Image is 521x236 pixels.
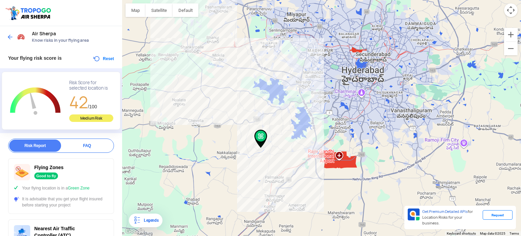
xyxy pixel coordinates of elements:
button: Zoom out [504,42,518,55]
img: ic_nofly.svg [14,164,30,180]
button: Show satellite imagery [146,3,173,17]
img: ic_tgdronemaps.svg [5,5,53,21]
div: Your flying location is in a [14,185,108,191]
g: Chart [7,80,64,123]
span: Know risks in your flying area [32,38,115,43]
img: Legends [133,216,141,224]
div: Medium Risk [69,114,113,122]
button: Map camera controls [504,3,518,17]
a: Terms [509,232,519,235]
span: Get Premium Detailed APIs [422,209,468,214]
div: Risk Report [9,140,61,152]
span: Map data ©2025 [480,232,505,235]
div: for Location Risks for your business. [420,208,483,226]
span: Green Zone [68,186,90,190]
div: It is advisable that you get your flight insured before starting your project [14,196,108,208]
img: Google [124,227,146,236]
span: /100 [88,104,97,109]
div: FAQ [61,140,113,152]
div: Risk Score for selected location is [69,80,113,91]
button: Keyboard shortcuts [447,231,476,236]
button: Reset [93,55,114,63]
div: Good to fly [34,173,58,179]
span: 42 [69,92,88,113]
img: ic_arrow_back_blue.svg [7,34,14,40]
span: Air Sherpa [32,31,115,36]
span: Flying Zones [34,165,63,170]
div: Legends [141,216,158,224]
button: Zoom in [504,28,518,41]
img: Risk Scores [17,33,25,41]
button: Show street map [126,3,146,17]
img: Premium APIs [408,208,420,220]
div: Request [483,210,513,220]
span: Your flying risk score is [8,55,62,61]
a: Open this area in Google Maps (opens a new window) [124,227,146,236]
